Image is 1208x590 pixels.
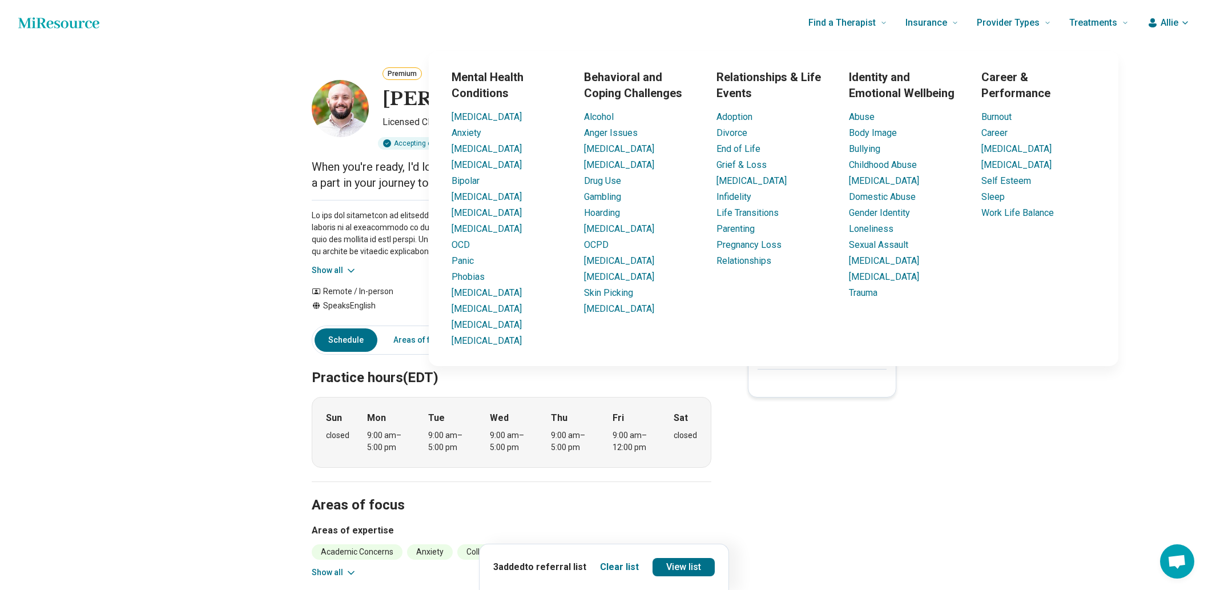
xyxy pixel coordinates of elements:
[452,335,522,346] a: [MEDICAL_DATA]
[312,397,711,468] div: When does the program meet?
[849,159,917,170] a: Childhood Abuse
[367,430,411,453] div: 9:00 am – 5:00 pm
[452,69,566,101] h3: Mental Health Conditions
[326,430,349,442] div: closed
[849,239,908,250] a: Sexual Assault
[613,430,657,453] div: 9:00 am – 12:00 pm
[584,239,609,250] a: OCPD
[981,143,1052,154] a: [MEDICAL_DATA]
[584,111,614,122] a: Alcohol
[584,207,620,218] a: Hoarding
[716,191,751,202] a: Infidelity
[1160,544,1194,579] div: Open chat
[452,255,474,266] a: Panic
[600,560,639,574] button: Clear list
[849,175,919,186] a: [MEDICAL_DATA]
[584,127,638,138] a: Anger Issues
[716,127,747,138] a: Divorce
[981,159,1052,170] a: [MEDICAL_DATA]
[452,175,480,186] a: Bipolar
[584,191,621,202] a: Gambling
[525,561,586,572] span: to referral list
[452,303,522,314] a: [MEDICAL_DATA]
[312,286,441,298] div: Remote / In-person
[490,411,509,425] strong: Wed
[312,210,711,258] p: Lo ips dol sitametcon ad elitseddoe tempor, incididunt, ut laboreet dolorema, A en admi ven qui n...
[1161,16,1178,30] span: Allie
[457,544,585,560] li: College and School Placement
[312,264,357,276] button: Show all
[849,255,919,266] a: [MEDICAL_DATA]
[584,303,654,314] a: [MEDICAL_DATA]
[326,411,342,425] strong: Sun
[428,411,445,425] strong: Tue
[716,239,782,250] a: Pregnancy Loss
[584,223,654,234] a: [MEDICAL_DATA]
[312,567,357,579] button: Show all
[312,468,711,515] h2: Areas of focus
[981,191,1005,202] a: Sleep
[849,127,897,138] a: Body Image
[551,430,595,453] div: 9:00 am – 5:00 pm
[981,127,1008,138] a: Career
[849,69,963,101] h3: Identity and Emotional Wellbeing
[452,191,522,202] a: [MEDICAL_DATA]
[452,223,522,234] a: [MEDICAL_DATA]
[584,143,654,154] a: [MEDICAL_DATA]
[808,15,876,31] span: Find a Therapist
[493,560,586,574] p: 3 added
[613,411,624,425] strong: Fri
[452,159,522,170] a: [MEDICAL_DATA]
[18,11,99,34] a: Home page
[312,544,402,560] li: Academic Concerns
[849,143,880,154] a: Bullying
[849,191,916,202] a: Domestic Abuse
[312,524,711,537] h3: Areas of expertise
[452,271,485,282] a: Phobias
[977,15,1040,31] span: Provider Types
[452,111,522,122] a: [MEDICAL_DATA]
[452,127,481,138] a: Anxiety
[584,287,633,298] a: Skin Picking
[1147,16,1190,30] button: Allie
[981,111,1012,122] a: Burnout
[981,207,1054,218] a: Work Life Balance
[584,69,698,101] h3: Behavioral and Coping Challenges
[452,143,522,154] a: [MEDICAL_DATA]
[716,111,752,122] a: Adoption
[716,143,760,154] a: End of Life
[905,15,947,31] span: Insurance
[490,430,534,453] div: 9:00 am – 5:00 pm
[981,69,1096,101] h3: Career & Performance
[849,223,893,234] a: Loneliness
[407,544,453,560] li: Anxiety
[716,69,831,101] h3: Relationships & Life Events
[428,430,472,453] div: 9:00 am – 5:00 pm
[312,300,441,312] div: Speaks English
[716,207,779,218] a: Life Transitions
[452,287,522,298] a: [MEDICAL_DATA]
[312,80,369,137] img: Luke Brocco, Licensed Clinical Social Worker (LCSW)
[312,159,711,191] p: When you're ready, I'd love to speak with you to see how I might be able to play a part in your j...
[584,175,621,186] a: Drug Use
[551,411,567,425] strong: Thu
[674,411,688,425] strong: Sat
[312,341,711,388] h2: Practice hours (EDT)
[849,271,919,282] a: [MEDICAL_DATA]
[584,271,654,282] a: [MEDICAL_DATA]
[584,159,654,170] a: [MEDICAL_DATA]
[981,175,1031,186] a: Self Esteem
[716,223,755,234] a: Parenting
[584,255,654,266] a: [MEDICAL_DATA]
[367,411,386,425] strong: Mon
[716,175,787,186] a: [MEDICAL_DATA]
[849,111,875,122] a: Abuse
[849,287,877,298] a: Trauma
[716,159,767,170] a: Grief & Loss
[653,558,715,576] a: View list
[315,328,377,352] a: Schedule
[674,430,697,442] div: closed
[452,207,522,218] a: [MEDICAL_DATA]
[360,51,1187,366] div: Find a Therapist
[849,207,910,218] a: Gender Identity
